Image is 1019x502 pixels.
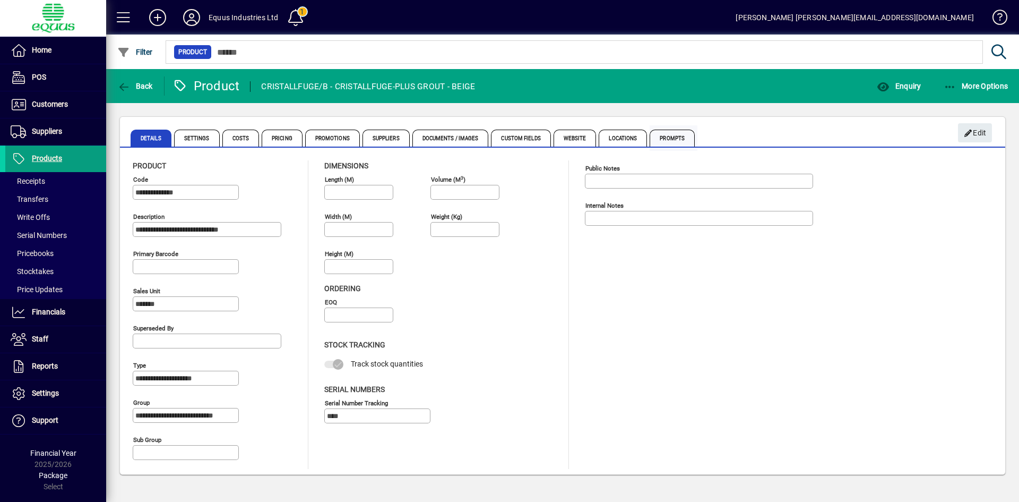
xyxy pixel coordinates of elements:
span: Settings [32,389,59,397]
mat-label: Internal Notes [585,202,624,209]
span: POS [32,73,46,81]
app-page-header-button: Back [106,76,165,96]
a: Home [5,37,106,64]
a: Support [5,407,106,434]
a: Suppliers [5,118,106,145]
a: Serial Numbers [5,226,106,244]
span: Custom Fields [491,130,550,147]
button: Profile [175,8,209,27]
span: Serial Numbers [11,231,67,240]
button: Add [141,8,175,27]
span: Financials [32,308,65,316]
span: Product [133,161,166,170]
span: Products [32,154,62,163]
a: Receipts [5,172,106,190]
mat-label: EOQ [325,299,337,306]
div: CRISTALLFUGE/B - CRISTALLFUGE-PLUS GROUT - BEIGE [261,78,475,95]
a: Settings [5,380,106,407]
span: Track stock quantities [351,360,423,368]
span: Reports [32,362,58,370]
span: Documents / Images [412,130,489,147]
span: Prompts [650,130,695,147]
span: Settings [174,130,220,147]
span: Details [131,130,171,147]
span: Transfers [11,195,48,203]
span: Pricebooks [11,249,54,258]
mat-label: Superseded by [133,325,174,332]
a: Write Offs [5,208,106,226]
a: Financials [5,299,106,326]
mat-label: Sub group [133,436,161,444]
mat-label: Description [133,213,165,220]
mat-label: Type [133,362,146,369]
span: Package [39,471,67,480]
a: Stocktakes [5,262,106,280]
span: Support [32,416,58,424]
a: Customers [5,91,106,118]
span: Locations [599,130,647,147]
span: Staff [32,335,48,343]
span: Promotions [305,130,360,147]
button: Edit [958,123,992,142]
span: Website [554,130,597,147]
span: Suppliers [362,130,410,147]
span: Suppliers [32,127,62,135]
span: Back [117,82,153,90]
span: Product [178,47,207,57]
a: Transfers [5,190,106,208]
button: Enquiry [874,76,923,96]
mat-label: Sales unit [133,287,160,295]
span: Filter [117,48,153,56]
a: Pricebooks [5,244,106,262]
a: Price Updates [5,280,106,299]
span: Customers [32,100,68,108]
mat-label: Serial Number tracking [325,399,388,406]
div: Equus Industries Ltd [209,9,279,26]
span: More Options [944,82,1008,90]
mat-label: Group [133,399,150,406]
span: Financial Year [30,449,76,457]
span: Dimensions [324,161,368,170]
button: Filter [115,42,156,62]
span: Home [32,46,51,54]
button: Back [115,76,156,96]
mat-label: Length (m) [325,176,354,183]
mat-label: Width (m) [325,213,352,220]
span: Receipts [11,177,45,185]
span: Edit [964,124,987,142]
mat-label: Primary barcode [133,250,178,258]
mat-label: Volume (m ) [431,176,465,183]
mat-label: Code [133,176,148,183]
sup: 3 [461,175,463,180]
span: Costs [222,130,260,147]
span: Serial Numbers [324,385,385,394]
mat-label: Public Notes [585,165,620,172]
span: Ordering [324,284,361,293]
span: Write Offs [11,213,50,222]
span: Stocktakes [11,267,54,276]
div: Product [172,78,240,95]
a: Reports [5,353,106,380]
div: [PERSON_NAME] [PERSON_NAME][EMAIL_ADDRESS][DOMAIN_NAME] [736,9,974,26]
span: Enquiry [877,82,921,90]
a: Staff [5,326,106,353]
span: Pricing [262,130,303,147]
a: Knowledge Base [985,2,1006,37]
mat-label: Height (m) [325,250,353,258]
span: Stock Tracking [324,341,385,349]
button: More Options [941,76,1011,96]
span: Price Updates [11,285,63,294]
mat-label: Weight (Kg) [431,213,462,220]
a: POS [5,64,106,91]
